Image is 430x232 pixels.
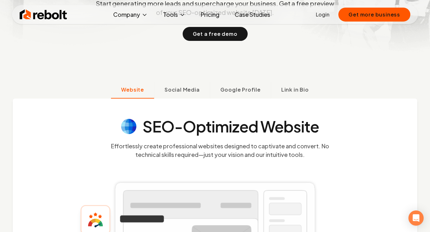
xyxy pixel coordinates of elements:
[111,82,154,99] button: Website
[143,119,319,134] h4: SEO-Optimized Website
[183,27,248,41] button: Get a free demo
[165,86,200,93] span: Social Media
[158,8,191,21] button: Tools
[271,82,319,99] button: Link in Bio
[154,82,210,99] button: Social Media
[338,8,410,22] button: Get more business
[108,8,153,21] button: Company
[121,86,144,93] span: Website
[230,8,275,21] a: Case Studies
[196,8,225,21] a: Pricing
[281,86,309,93] span: Link in Bio
[210,82,271,99] button: Google Profile
[316,11,329,18] a: Login
[220,86,261,93] span: Google Profile
[20,8,67,21] img: Rebolt Logo
[408,210,424,226] div: Open Intercom Messenger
